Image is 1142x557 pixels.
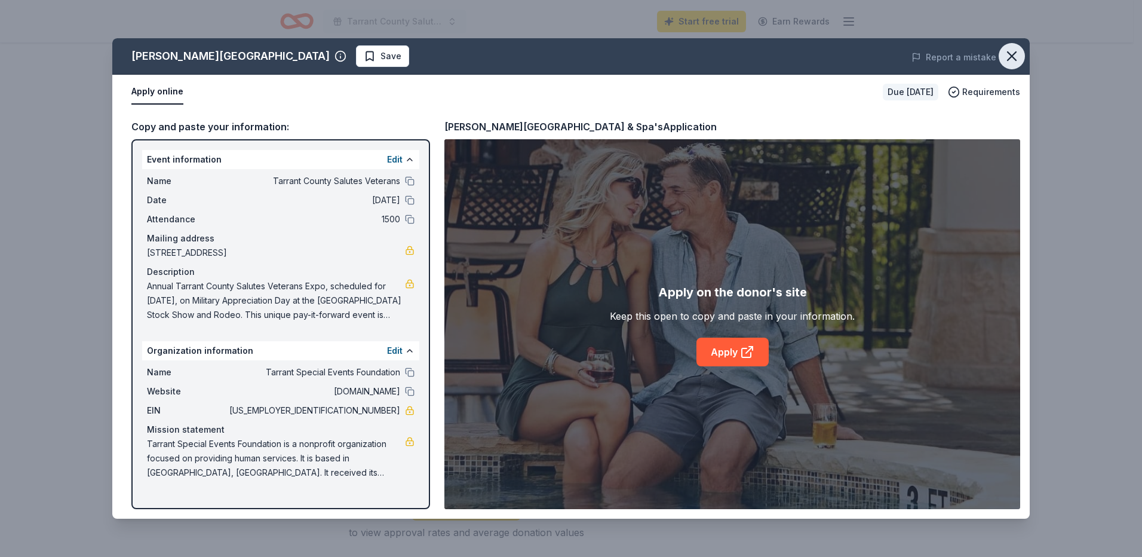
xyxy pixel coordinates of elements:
button: Edit [387,152,403,167]
span: [DOMAIN_NAME] [227,384,400,399]
span: Save [380,49,401,63]
div: Organization information [142,341,419,360]
button: Report a mistake [911,50,996,65]
span: Requirements [962,85,1020,99]
div: Due [DATE] [883,84,938,100]
div: [PERSON_NAME][GEOGRAPHIC_DATA] & Spa's Application [444,119,717,134]
div: Description [147,265,415,279]
button: Requirements [948,85,1020,99]
div: Apply on the donor's site [658,283,807,302]
span: Website [147,384,227,399]
div: Mission statement [147,423,415,437]
button: Apply online [131,79,183,105]
div: [PERSON_NAME][GEOGRAPHIC_DATA] [131,47,330,66]
span: Name [147,365,227,380]
span: Name [147,174,227,188]
span: Date [147,193,227,207]
span: Tarrant Special Events Foundation [227,365,400,380]
div: Copy and paste your information: [131,119,430,134]
span: [US_EMPLOYER_IDENTIFICATION_NUMBER] [227,403,400,418]
span: [STREET_ADDRESS] [147,246,405,260]
span: Attendance [147,212,227,227]
span: Annual Tarrant County Salutes Veterans Expo, scheduled for [DATE], on Military Appreciation Day a... [147,279,405,322]
div: Mailing address [147,231,415,246]
div: Event information [142,150,419,169]
button: Edit [387,344,403,358]
a: Apply [696,338,769,366]
span: Tarrant County Salutes Veterans [227,174,400,188]
span: 1500 [227,212,400,227]
button: Save [356,45,409,67]
span: [DATE] [227,193,400,207]
span: Tarrant Special Events Foundation is a nonprofit organization focused on providing human services... [147,437,405,480]
span: EIN [147,403,227,418]
div: Keep this open to copy and paste in your information. [610,309,855,323]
